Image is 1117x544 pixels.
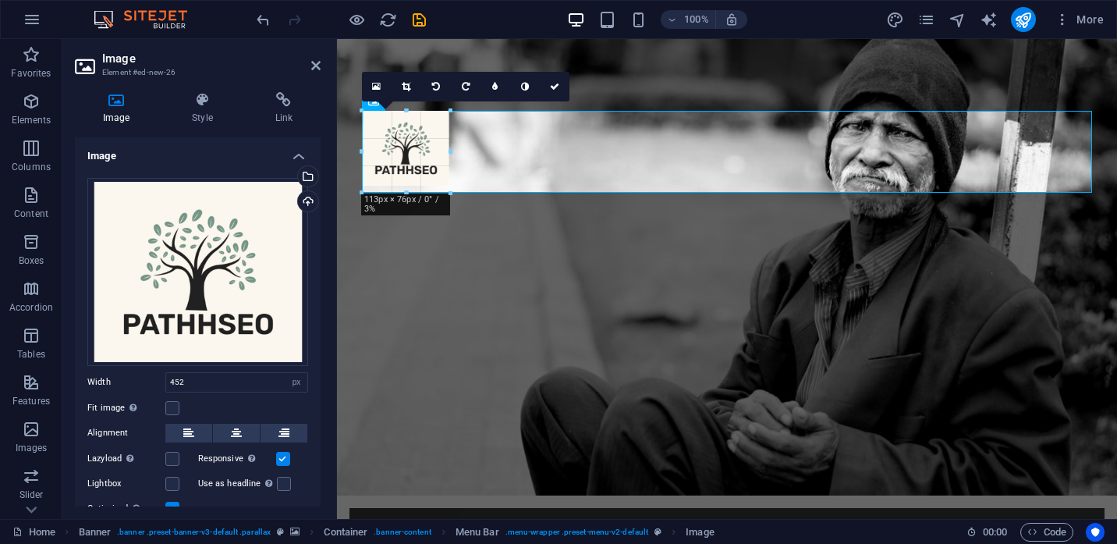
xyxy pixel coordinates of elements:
[1055,12,1104,27] span: More
[79,523,112,542] span: Click to select. Double-click to edit
[362,72,392,101] a: Select files from the file manager, stock photos, or upload file(s)
[361,194,450,215] div: 113px × 76px / 0° / 3%
[684,10,709,29] h6: 100%
[102,66,289,80] h3: Element #ed-new-26
[374,523,431,542] span: . banner-content
[456,523,499,542] span: Click to select. Double-click to edit
[410,11,428,29] i: Save (Ctrl+S)
[886,11,904,29] i: Design (Ctrl+Alt+Y)
[12,161,51,173] p: Columns
[14,208,48,220] p: Content
[686,523,714,542] span: Click to select. Double-click to edit
[254,10,272,29] button: undo
[392,72,421,101] a: Crop mode
[994,526,996,538] span: :
[949,11,966,29] i: Navigator
[661,10,716,29] button: 100%
[87,475,165,493] label: Lightbox
[379,11,397,29] i: Reload page
[12,523,55,542] a: Click to cancel selection. Double-click to open Pages
[540,72,569,101] a: Confirm ( ⌘ ⏎ )
[510,72,540,101] a: Greyscale
[12,114,51,126] p: Elements
[90,10,207,29] img: Editor Logo
[87,500,165,518] label: Optimized
[164,92,246,125] h4: Style
[9,301,53,314] p: Accordion
[198,475,277,493] label: Use as headline
[277,528,284,536] i: This element is a customizable preset
[1020,523,1073,542] button: Code
[410,10,428,29] button: save
[917,11,935,29] i: Pages (Ctrl+Alt+S)
[1048,7,1110,32] button: More
[966,523,1008,542] h6: Session time
[451,72,480,101] a: Rotate right 90°
[198,450,276,468] label: Responsive
[247,92,321,125] h4: Link
[421,72,451,101] a: Rotate left 90°
[87,378,165,386] label: Width
[1011,7,1036,32] button: publish
[725,12,739,27] i: On resize automatically adjust zoom level to fit chosen device.
[654,528,661,536] i: This element is a customizable preset
[1014,11,1032,29] i: Publish
[886,10,905,29] button: design
[87,178,308,366] div: logo-png-EkJT4MCso24wokqzutI8Mg.png
[19,254,44,267] p: Boxes
[949,10,967,29] button: navigator
[254,11,272,29] i: Undo: Change image (Ctrl+Z)
[17,348,45,361] p: Tables
[16,442,48,454] p: Images
[480,72,510,101] a: Blur
[75,137,321,165] h4: Image
[11,67,51,80] p: Favorites
[983,523,1007,542] span: 00 00
[79,523,715,542] nav: breadcrumb
[290,528,300,536] i: This element contains a background
[1027,523,1066,542] span: Code
[378,10,397,29] button: reload
[87,450,165,468] label: Lazyload
[980,11,998,29] i: AI Writer
[347,10,366,29] button: Click here to leave preview mode and continue editing
[75,92,164,125] h4: Image
[324,523,367,542] span: Click to select. Double-click to edit
[20,489,44,501] p: Slider
[1086,523,1105,542] button: Usercentrics
[102,52,321,66] h2: Image
[980,10,998,29] button: text_generator
[505,523,648,542] span: . menu-wrapper .preset-menu-v2-default
[87,424,165,443] label: Alignment
[917,10,936,29] button: pages
[12,395,50,407] p: Features
[117,523,271,542] span: . banner .preset-banner-v3-default .parallax
[87,399,165,418] label: Fit image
